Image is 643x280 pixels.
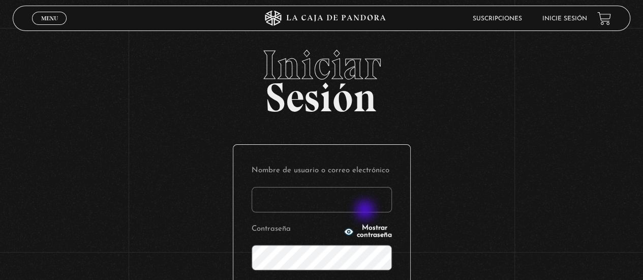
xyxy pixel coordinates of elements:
[13,45,630,110] h2: Sesión
[597,12,611,25] a: View your shopping cart
[357,225,392,239] span: Mostrar contraseña
[344,225,392,239] button: Mostrar contraseña
[542,16,587,22] a: Inicie sesión
[252,163,392,179] label: Nombre de usuario o correo electrónico
[41,15,58,21] span: Menu
[473,16,522,22] a: Suscripciones
[38,24,62,31] span: Cerrar
[13,45,630,85] span: Iniciar
[252,222,341,237] label: Contraseña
